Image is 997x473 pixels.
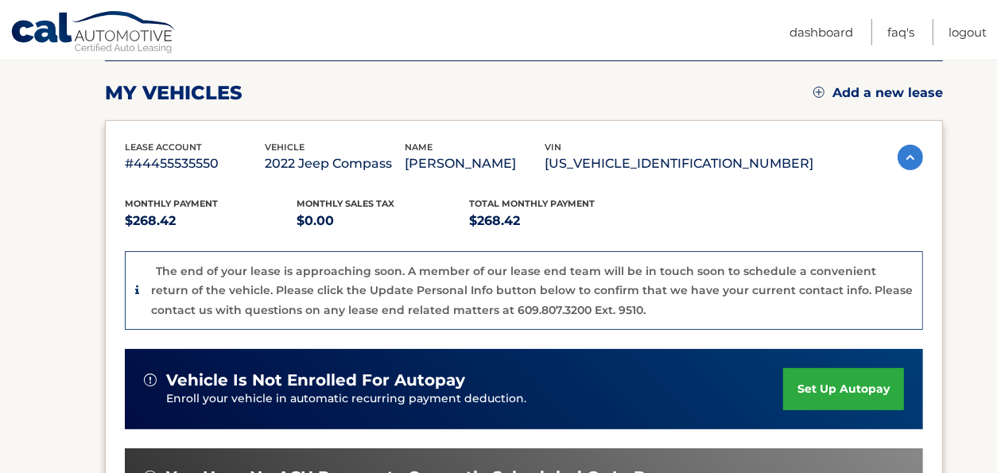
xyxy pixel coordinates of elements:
[545,142,561,153] span: vin
[125,142,202,153] span: lease account
[898,145,923,170] img: accordion-active.svg
[166,390,783,408] p: Enroll your vehicle in automatic recurring payment deduction.
[144,374,157,386] img: alert-white.svg
[297,210,470,232] p: $0.00
[813,85,943,101] a: Add a new lease
[405,153,545,175] p: [PERSON_NAME]
[151,264,913,317] p: The end of your lease is approaching soon. A member of our lease end team will be in touch soon t...
[297,198,395,209] span: Monthly sales Tax
[887,19,914,45] a: FAQ's
[405,142,433,153] span: name
[469,198,595,209] span: Total Monthly Payment
[789,19,853,45] a: Dashboard
[125,198,218,209] span: Monthly Payment
[545,153,813,175] p: [US_VEHICLE_IDENTIFICATION_NUMBER]
[469,210,642,232] p: $268.42
[265,153,405,175] p: 2022 Jeep Compass
[783,368,904,410] a: set up autopay
[949,19,987,45] a: Logout
[105,81,242,105] h2: my vehicles
[125,153,265,175] p: #44455535550
[10,10,177,56] a: Cal Automotive
[265,142,305,153] span: vehicle
[166,370,465,390] span: vehicle is not enrolled for autopay
[125,210,297,232] p: $268.42
[813,87,824,98] img: add.svg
